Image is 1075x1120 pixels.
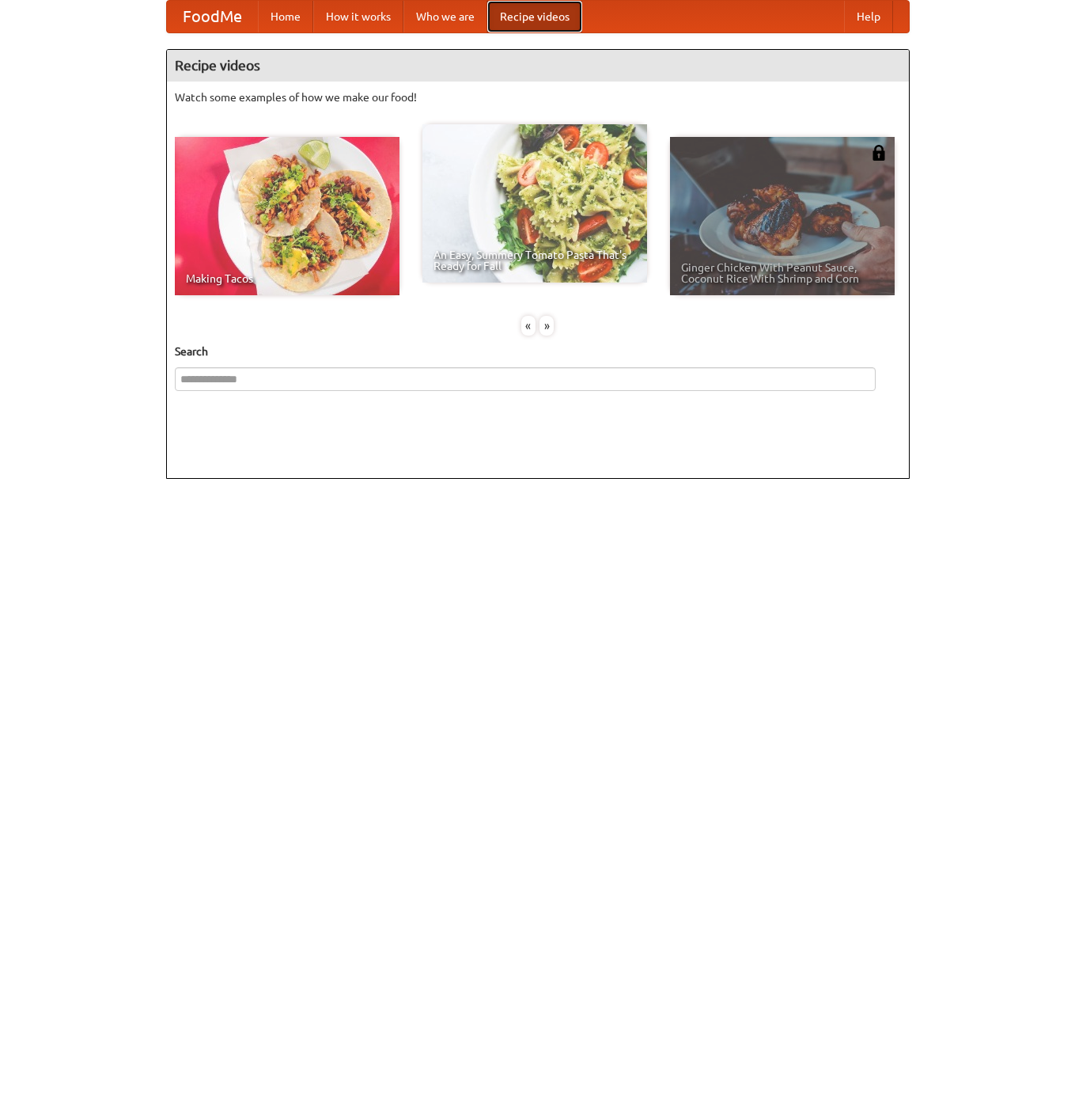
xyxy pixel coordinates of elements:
a: Making Tacos [175,137,399,295]
span: An Easy, Summery Tomato Pasta That's Ready for Fall [433,249,636,271]
span: Making Tacos [186,273,388,284]
a: Recipe videos [487,1,582,32]
a: How it works [313,1,403,32]
a: Help [844,1,893,32]
h5: Search [175,344,901,359]
h4: Recipe videos [167,50,909,82]
a: Home [258,1,313,32]
a: An Easy, Summery Tomato Pasta That's Ready for Fall [422,124,647,283]
a: Who we are [403,1,487,32]
p: Watch some examples of how we make our food! [175,89,901,105]
div: » [539,316,554,336]
img: 483408.png [871,145,887,161]
div: « [521,316,536,336]
a: FoodMe [167,1,258,32]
